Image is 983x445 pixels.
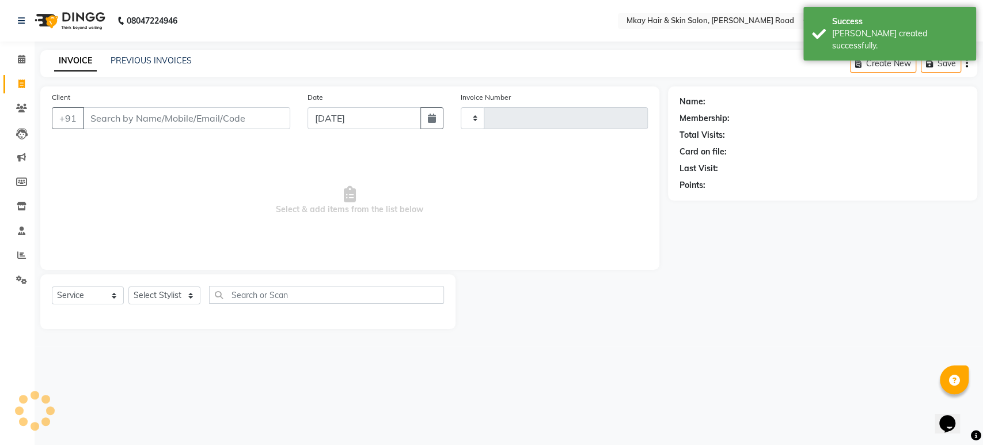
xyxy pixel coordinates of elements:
div: Success [832,16,967,28]
span: Select & add items from the list below [52,143,648,258]
b: 08047224946 [127,5,177,37]
input: Search or Scan [209,286,444,304]
button: +91 [52,107,84,129]
iframe: chat widget [935,399,971,433]
div: Card on file: [680,146,727,158]
button: Create New [850,55,916,73]
div: Total Visits: [680,129,725,141]
div: Membership: [680,112,730,125]
label: Client [52,92,70,103]
img: logo [29,5,108,37]
a: INVOICE [54,51,97,71]
label: Invoice Number [461,92,511,103]
div: Last Visit: [680,163,718,175]
a: PREVIOUS INVOICES [111,55,192,66]
label: Date [308,92,323,103]
button: Save [921,55,961,73]
div: Points: [680,179,705,191]
input: Search by Name/Mobile/Email/Code [83,107,290,129]
div: Bill created successfully. [832,28,967,52]
div: Name: [680,96,705,108]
